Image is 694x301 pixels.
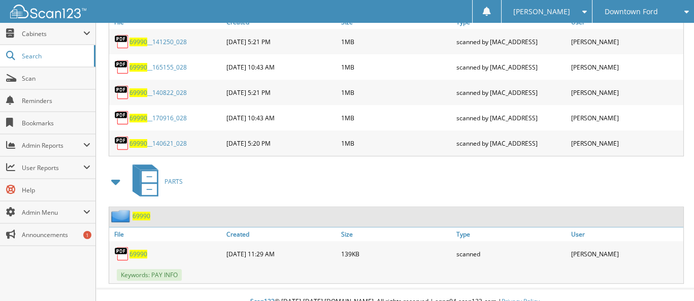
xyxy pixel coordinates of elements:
[22,208,83,217] span: Admin Menu
[339,82,453,103] div: 1MB
[22,119,90,127] span: Bookmarks
[133,212,150,220] a: 69990
[164,177,183,186] span: PARTS
[114,136,129,151] img: PDF.png
[454,57,569,77] div: scanned by [MAC_ADDRESS]
[129,114,187,122] a: 69990__170916_028
[224,108,339,128] div: [DATE] 10:43 AM
[569,227,683,241] a: User
[114,34,129,49] img: PDF.png
[605,9,658,15] span: Downtown Ford
[224,227,339,241] a: Created
[22,29,83,38] span: Cabinets
[22,163,83,172] span: User Reports
[569,108,683,128] div: [PERSON_NAME]
[129,88,147,97] span: 69990
[129,63,147,72] span: 69990
[126,161,183,202] a: PARTS
[109,227,224,241] a: File
[114,110,129,125] img: PDF.png
[569,244,683,264] div: [PERSON_NAME]
[569,31,683,52] div: [PERSON_NAME]
[129,139,147,148] span: 69990
[22,52,89,60] span: Search
[129,63,187,72] a: 69990__165155_028
[22,186,90,194] span: Help
[111,210,133,222] img: folder2.png
[454,244,569,264] div: scanned
[339,31,453,52] div: 1MB
[129,88,187,97] a: 69990__140822_028
[10,5,86,18] img: scan123-logo-white.svg
[224,31,339,52] div: [DATE] 5:21 PM
[129,139,187,148] a: 69990__140621_028
[339,244,453,264] div: 139KB
[114,59,129,75] img: PDF.png
[569,82,683,103] div: [PERSON_NAME]
[339,57,453,77] div: 1MB
[129,250,147,258] a: 69990
[569,133,683,153] div: [PERSON_NAME]
[22,96,90,105] span: Reminders
[114,246,129,261] img: PDF.png
[224,57,339,77] div: [DATE] 10:43 AM
[339,108,453,128] div: 1MB
[83,231,91,239] div: 1
[454,227,569,241] a: Type
[117,269,182,281] span: Keywords: PAY INFO
[22,74,90,83] span: Scan
[22,230,90,239] span: Announcements
[454,133,569,153] div: scanned by [MAC_ADDRESS]
[224,82,339,103] div: [DATE] 5:21 PM
[129,38,147,46] span: 69990
[22,141,83,150] span: Admin Reports
[513,9,570,15] span: [PERSON_NAME]
[454,108,569,128] div: scanned by [MAC_ADDRESS]
[339,227,453,241] a: Size
[224,244,339,264] div: [DATE] 11:29 AM
[569,57,683,77] div: [PERSON_NAME]
[454,82,569,103] div: scanned by [MAC_ADDRESS]
[339,133,453,153] div: 1MB
[129,114,147,122] span: 69990
[224,133,339,153] div: [DATE] 5:20 PM
[454,31,569,52] div: scanned by [MAC_ADDRESS]
[129,38,187,46] a: 69990__141250_028
[114,85,129,100] img: PDF.png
